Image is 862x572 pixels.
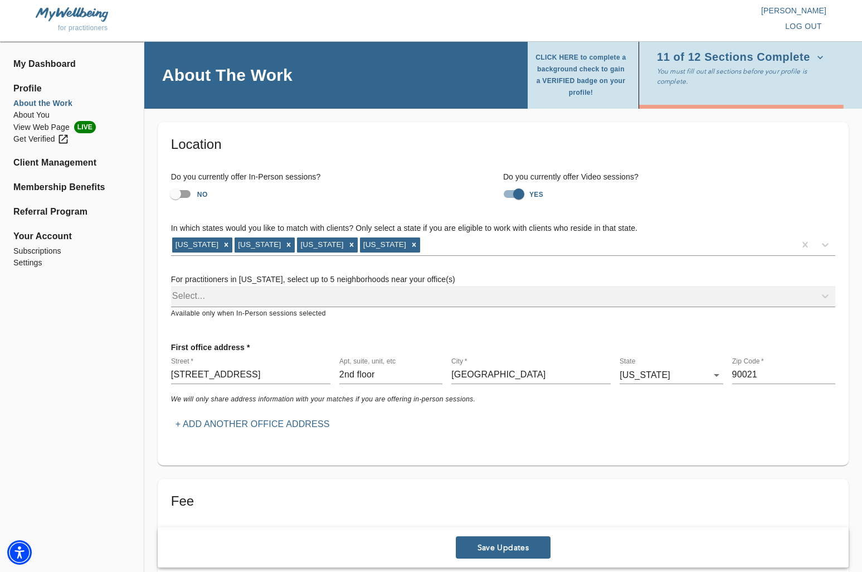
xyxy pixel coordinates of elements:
span: log out [785,20,822,33]
label: City [451,358,467,365]
label: Apt, suite, unit, etc [339,358,396,365]
img: MyWellbeing [36,7,108,21]
h6: In which states would you like to match with clients? Only select a state if you are eligible to ... [171,222,835,235]
span: for practitioners [58,24,108,32]
a: About the Work [13,98,130,109]
h6: Do you currently offer Video sessions? [503,171,835,183]
button: 11 of 12 Sections Complete [657,49,828,66]
span: Your Account [13,230,130,243]
label: Street [171,358,193,365]
li: View Web Page [13,121,130,133]
div: [US_STATE] [620,366,723,384]
a: Client Management [13,156,130,169]
h5: Fee [171,492,835,510]
div: Get Verified [13,133,69,145]
span: Available only when In-Person sessions selected [171,309,326,317]
a: Subscriptions [13,245,130,257]
div: [US_STATE] [235,237,283,252]
a: Membership Benefits [13,181,130,194]
div: [US_STATE] [297,237,345,252]
a: Referral Program [13,205,130,219]
h6: Do you currently offer In-Person sessions? [171,171,503,183]
label: State [620,358,636,365]
span: Profile [13,82,130,95]
span: 11 of 12 Sections Complete [657,52,824,63]
strong: NO [197,191,208,198]
i: We will only share address information with your matches if you are offering in-person sessions. [171,395,475,403]
span: CLICK HERE to complete a background check to gain a VERIFIED badge on your profile! [534,52,627,99]
button: CLICK HERE to complete a background check to gain a VERIFIED badge on your profile! [534,49,632,102]
span: LIVE [74,121,96,133]
strong: YES [529,191,543,198]
h5: Location [171,135,835,153]
h4: About The Work [162,65,293,85]
p: [PERSON_NAME] [431,5,827,16]
a: About You [13,109,130,121]
a: Get Verified [13,133,130,145]
p: First office address * [171,337,250,357]
span: Save Updates [460,542,546,553]
button: log out [781,16,826,37]
div: Accessibility Menu [7,540,32,565]
a: My Dashboard [13,57,130,71]
a: View Web PageLIVE [13,121,130,133]
p: + Add another office address [176,418,330,431]
button: + Add another office address [171,414,334,434]
h6: For practitioners in [US_STATE], select up to 5 neighborhoods near your office(s) [171,274,835,286]
div: [US_STATE] [360,237,408,252]
a: Settings [13,257,130,269]
p: You must fill out all sections before your profile is complete. [657,66,831,86]
label: Zip Code [732,358,764,365]
button: Save Updates [456,536,551,559]
div: [US_STATE] [172,237,220,252]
